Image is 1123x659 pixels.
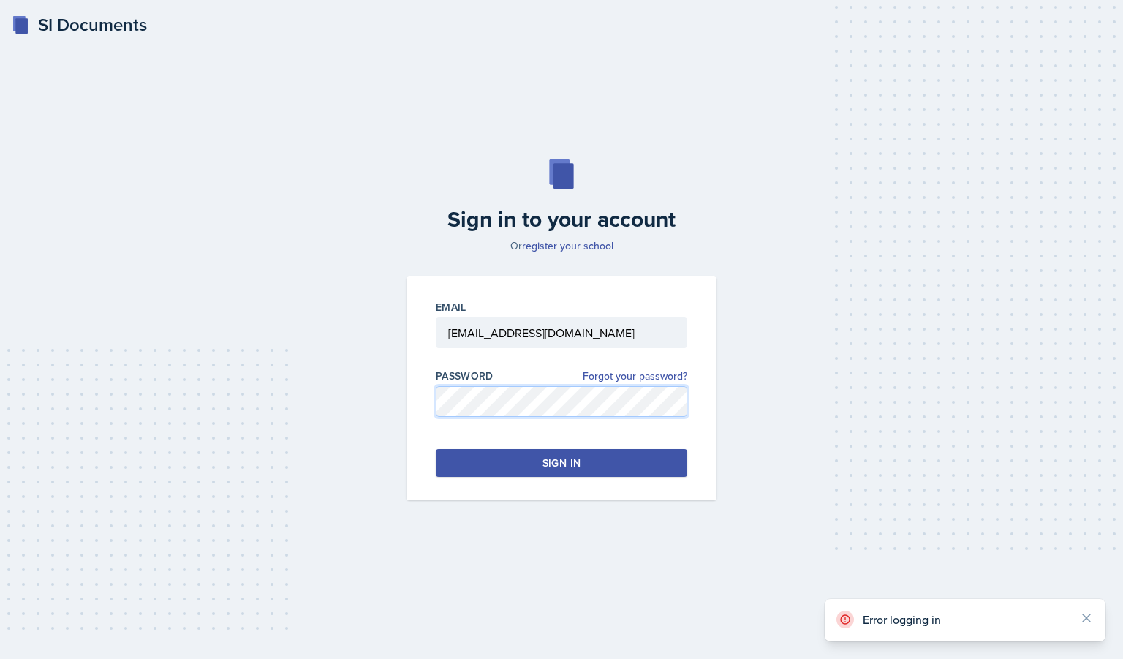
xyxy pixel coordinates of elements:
[12,12,147,38] a: SI Documents
[542,456,581,470] div: Sign in
[522,238,613,253] a: register your school
[583,369,687,384] a: Forgot your password?
[436,300,466,315] label: Email
[398,238,725,253] p: Or
[398,206,725,233] h2: Sign in to your account
[436,369,494,383] label: Password
[436,449,687,477] button: Sign in
[863,612,1067,627] p: Error logging in
[436,317,687,348] input: Email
